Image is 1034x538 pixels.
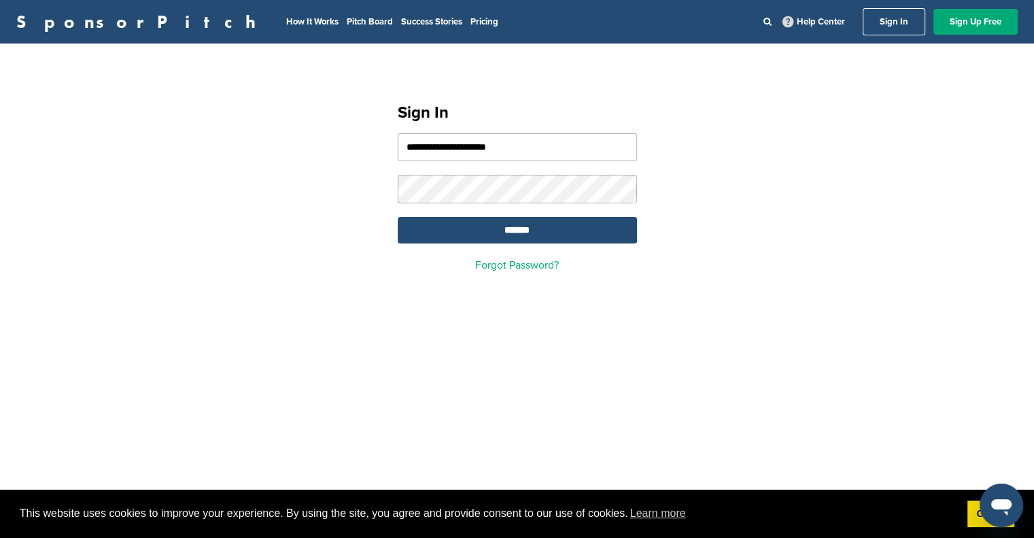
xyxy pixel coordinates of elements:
a: Forgot Password? [475,258,559,272]
a: Pricing [470,16,498,27]
a: Success Stories [401,16,462,27]
a: How It Works [286,16,339,27]
a: Help Center [780,14,848,30]
a: learn more about cookies [628,503,688,524]
iframe: Button to launch messaging window [980,484,1023,527]
a: SponsorPitch [16,13,264,31]
span: This website uses cookies to improve your experience. By using the site, you agree and provide co... [20,503,957,524]
h1: Sign In [398,101,637,125]
a: Sign In [863,8,925,35]
a: Pitch Board [347,16,393,27]
a: Sign Up Free [933,9,1018,35]
a: dismiss cookie message [967,501,1014,528]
